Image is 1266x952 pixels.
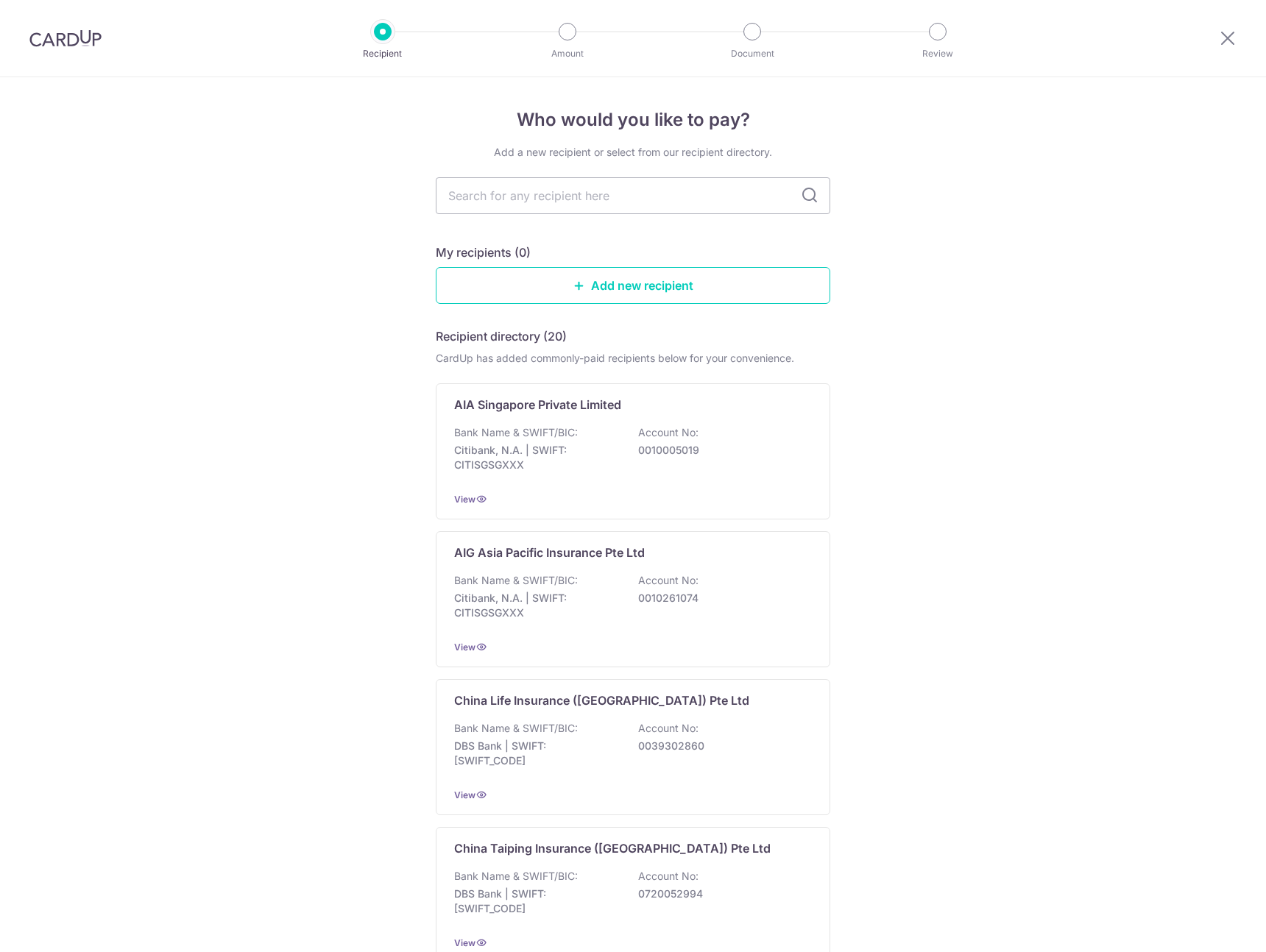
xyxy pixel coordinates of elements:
[883,46,992,61] p: Review
[454,642,475,653] a: View
[454,937,475,948] a: View
[328,46,437,61] p: Recipient
[436,351,830,366] div: CardUp has added commonly-paid recipients below for your convenience.
[436,267,830,304] a: Add new recipient
[454,443,619,472] p: Citibank, N.A. | SWIFT: CITISGSGXXX
[436,327,567,345] h5: Recipient directory (20)
[436,177,830,214] input: Search for any recipient here
[454,544,645,561] p: AIG Asia Pacific Insurance Pte Ltd
[454,692,749,709] p: China Life Insurance ([GEOGRAPHIC_DATA]) Pte Ltd
[638,573,699,588] p: Account No:
[638,887,803,901] p: 0720052994
[638,443,803,458] p: 0010005019
[698,46,807,61] p: Document
[454,721,578,736] p: Bank Name & SWIFT/BIC:
[29,29,102,47] img: CardUp
[638,721,699,736] p: Account No:
[638,591,803,605] p: 0010261074
[454,573,578,588] p: Bank Name & SWIFT/BIC:
[454,591,619,620] p: Citibank, N.A. | SWIFT: CITISGSGXXX
[454,494,475,505] a: View
[436,145,830,160] div: Add a new recipient or select from our recipient directory.
[454,739,619,768] p: DBS Bank | SWIFT: [SWIFT_CODE]
[454,869,578,884] p: Bank Name & SWIFT/BIC:
[454,887,619,916] p: DBS Bank | SWIFT: [SWIFT_CODE]
[436,244,531,261] h5: My recipients (0)
[638,425,699,440] p: Account No:
[454,839,771,857] p: China Taiping Insurance ([GEOGRAPHIC_DATA]) Pte Ltd
[454,425,578,440] p: Bank Name & SWIFT/BIC:
[638,869,699,884] p: Account No:
[436,107,830,133] h4: Who would you like to pay?
[513,46,622,61] p: Amount
[454,396,621,413] p: AIA Singapore Private Limited
[454,789,475,800] a: View
[638,739,803,753] p: 0039302860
